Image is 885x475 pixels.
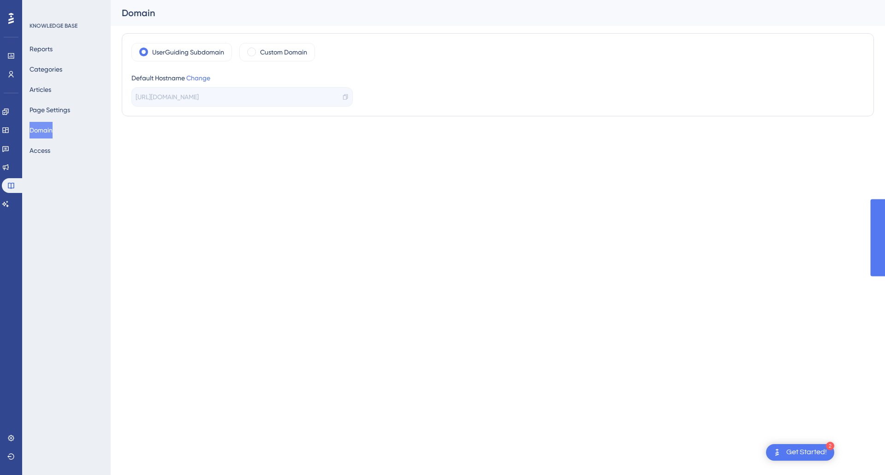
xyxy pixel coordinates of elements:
span: [URL][DOMAIN_NAME] [136,91,199,102]
div: Default Hostname [131,72,353,84]
button: Articles [30,81,51,98]
div: Open Get Started! checklist, remaining modules: 2 [766,444,834,461]
div: KNOWLEDGE BASE [30,22,77,30]
a: Change [186,74,210,82]
img: launcher-image-alternative-text [772,447,783,458]
button: Categories [30,61,62,78]
div: Domain [122,6,851,19]
button: Domain [30,122,53,138]
button: Reports [30,41,53,57]
label: Custom Domain [260,47,307,58]
div: Get Started! [786,447,827,457]
label: UserGuiding Subdomain [152,47,224,58]
div: 2 [826,442,834,450]
button: Page Settings [30,102,70,118]
iframe: UserGuiding AI Assistant Launcher [846,439,874,466]
button: Access [30,142,50,159]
